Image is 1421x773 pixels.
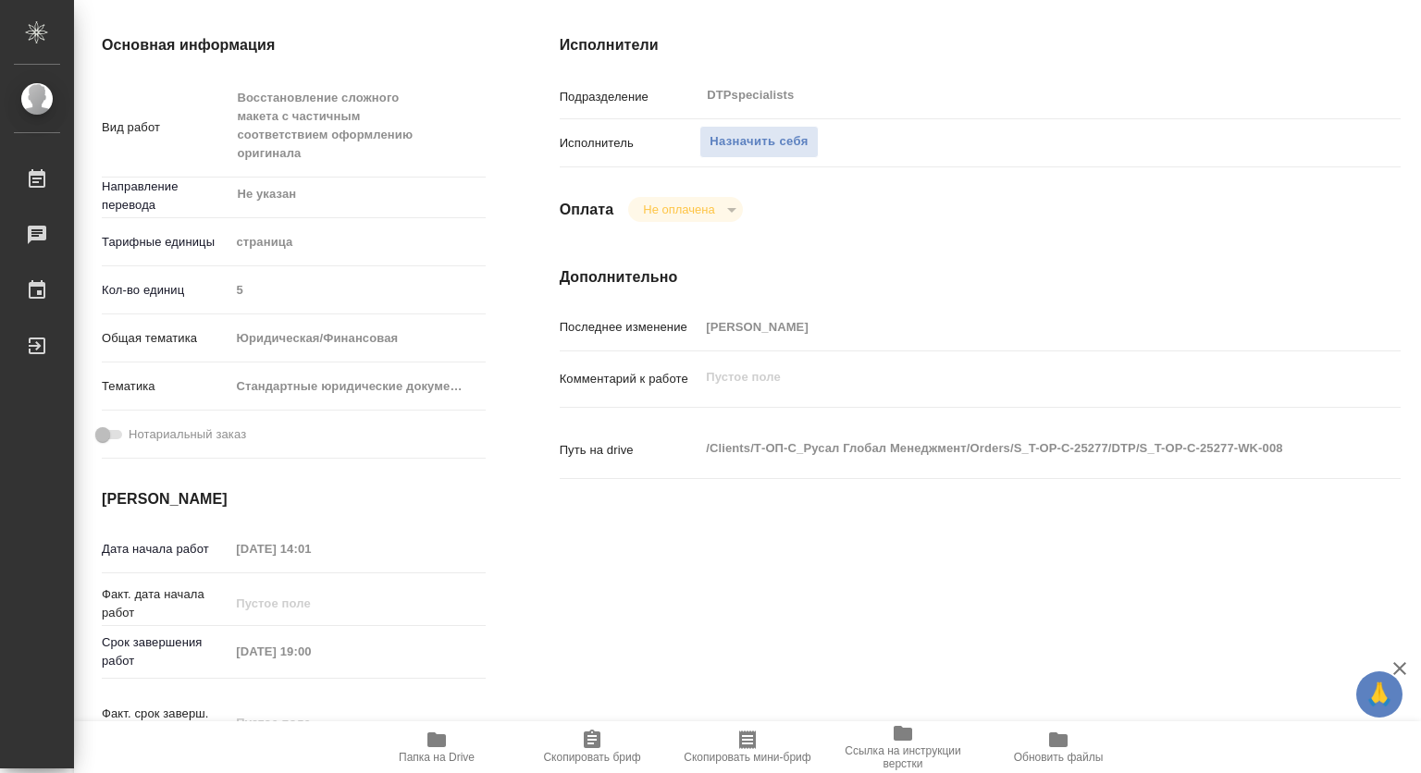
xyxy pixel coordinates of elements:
button: Папка на Drive [359,721,514,773]
p: Тематика [102,377,229,396]
span: Обновить файлы [1014,751,1104,764]
button: Скопировать мини-бриф [670,721,825,773]
span: Нотариальный заказ [129,425,246,444]
p: Комментарий к работе [560,370,700,388]
input: Пустое поле [699,313,1330,340]
button: Не оплачена [637,202,720,217]
input: Пустое поле [229,276,486,303]
div: Не оплачена [628,197,742,222]
h4: Дополнительно [560,266,1401,288]
p: Исполнитель [560,134,700,153]
p: Общая тематика [102,329,229,348]
button: 🙏 [1356,671,1402,718]
input: Пустое поле [229,709,391,736]
button: Обновить файлы [981,721,1136,773]
span: Ссылка на инструкции верстки [836,744,970,770]
h4: Исполнители [560,34,1401,56]
p: Факт. срок заверш. работ [102,705,229,742]
p: Дата начала работ [102,540,229,558]
p: Подразделение [560,88,700,106]
p: Вид работ [102,118,229,137]
button: Назначить себя [699,126,818,158]
p: Путь на drive [560,441,700,460]
h4: Оплата [560,199,614,221]
div: Стандартные юридические документы, договоры, уставы [229,371,486,402]
h4: [PERSON_NAME] [102,488,486,510]
p: Тарифные единицы [102,233,229,252]
span: Папка на Drive [399,751,475,764]
span: Скопировать бриф [543,751,640,764]
p: Последнее изменение [560,318,700,337]
p: Срок завершения работ [102,633,229,670]
span: 🙏 [1364,675,1395,714]
input: Пустое поле [229,590,391,617]
div: Юридическая/Финансовая [229,323,486,354]
p: Кол-во единиц [102,281,229,300]
button: Ссылка на инструкции верстки [825,721,981,773]
p: Направление перевода [102,178,229,215]
input: Пустое поле [229,535,391,562]
span: Скопировать мини-бриф [684,751,810,764]
p: Факт. дата начала работ [102,585,229,622]
input: Пустое поле [229,638,391,665]
textarea: /Clients/Т-ОП-С_Русал Глобал Менеджмент/Orders/S_T-OP-C-25277/DTP/S_T-OP-C-25277-WK-008 [699,433,1330,464]
span: Назначить себя [710,131,808,153]
button: Скопировать бриф [514,721,670,773]
div: страница [229,227,486,258]
h4: Основная информация [102,34,486,56]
